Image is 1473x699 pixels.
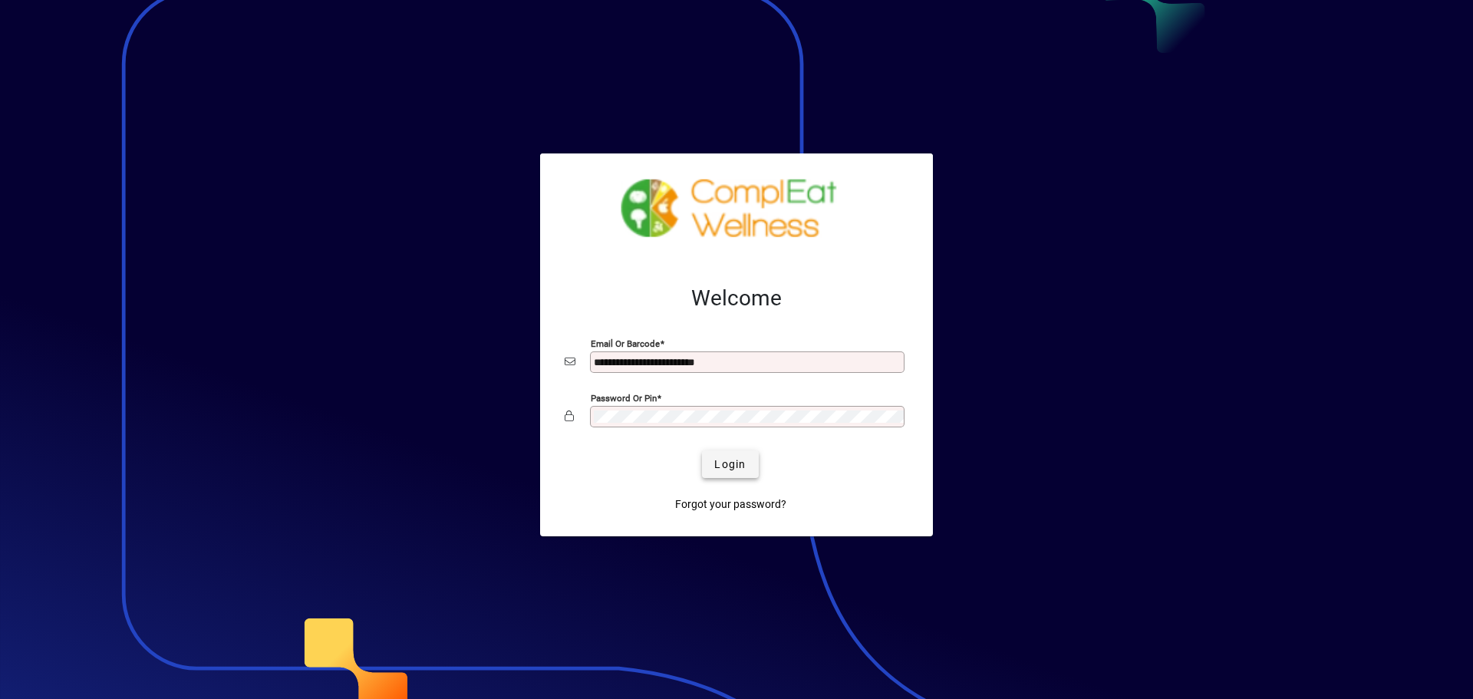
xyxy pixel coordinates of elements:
mat-label: Password or Pin [591,393,657,404]
span: Login [714,457,746,473]
a: Forgot your password? [669,490,793,518]
button: Login [702,450,758,478]
mat-label: Email or Barcode [591,338,660,349]
span: Forgot your password? [675,496,786,513]
h2: Welcome [565,285,908,312]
